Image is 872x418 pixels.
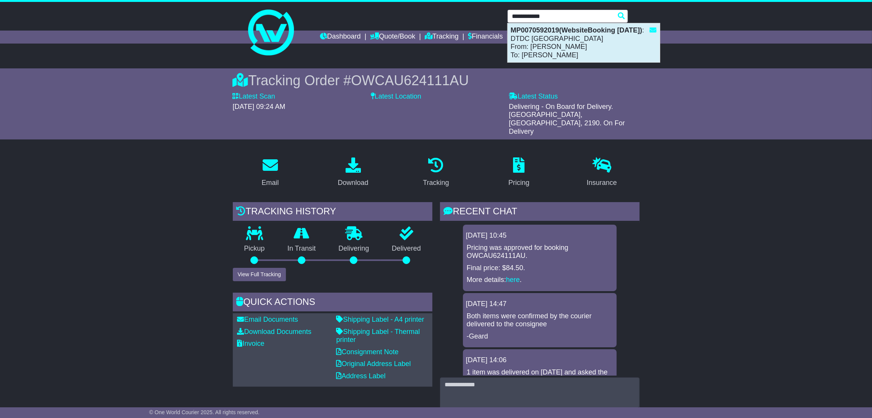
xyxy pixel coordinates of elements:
label: Latest Status [509,92,558,101]
div: Insurance [587,178,617,188]
a: Quote/Book [370,31,415,44]
span: Delivering - On Board for Delivery. [GEOGRAPHIC_DATA], [GEOGRAPHIC_DATA], 2190. On For Delivery [509,103,625,135]
button: View Full Tracking [233,268,286,281]
p: Final price: $84.50. [467,264,613,272]
div: [DATE] 14:06 [466,356,614,365]
div: RECENT CHAT [440,202,640,223]
p: Pricing was approved for booking OWCAU624111AU. [467,244,613,260]
p: Delivered [380,245,432,253]
div: [DATE] 14:47 [466,300,614,308]
p: Pickup [233,245,276,253]
strong: MP0070592019(WebsiteBooking [DATE]) [511,26,642,34]
a: Dashboard [320,31,361,44]
a: Financials [468,31,503,44]
a: Invoice [237,340,265,347]
p: Delivering [327,245,381,253]
a: Shipping Label - A4 printer [336,316,424,323]
a: Tracking [425,31,458,44]
p: -Geard [467,332,613,341]
div: Quick Actions [233,293,432,313]
div: Email [261,178,279,188]
a: Insurance [582,155,622,191]
label: Latest Scan [233,92,275,101]
a: Address Label [336,372,386,380]
p: In Transit [276,245,327,253]
label: Latest Location [371,92,421,101]
div: Tracking Order # [233,72,640,89]
p: More details: . [467,276,613,284]
div: [DATE] 10:45 [466,232,614,240]
span: OWCAU624111AU [351,73,469,88]
div: Pricing [508,178,529,188]
a: Download Documents [237,328,312,335]
a: Email Documents [237,316,298,323]
div: Download [338,178,369,188]
a: Shipping Label - Thermal printer [336,328,420,344]
a: Original Address Label [336,360,411,368]
div: Tracking [423,178,449,188]
a: Pricing [503,155,534,191]
a: here [506,276,520,284]
a: Consignment Note [336,348,399,356]
a: Email [257,155,284,191]
a: Download [333,155,373,191]
span: © One World Courier 2025. All rights reserved. [149,409,260,415]
div: Tracking history [233,202,432,223]
div: : DTDC [GEOGRAPHIC_DATA] From: [PERSON_NAME] To: [PERSON_NAME] [508,23,660,62]
p: 1 item was delivered on [DATE] and asked the courier to advise the ETA for the last item [467,368,613,385]
span: [DATE] 09:24 AM [233,103,286,110]
a: Tracking [418,155,454,191]
p: Both items were confirmed by the courier delivered to the consignee [467,312,613,329]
